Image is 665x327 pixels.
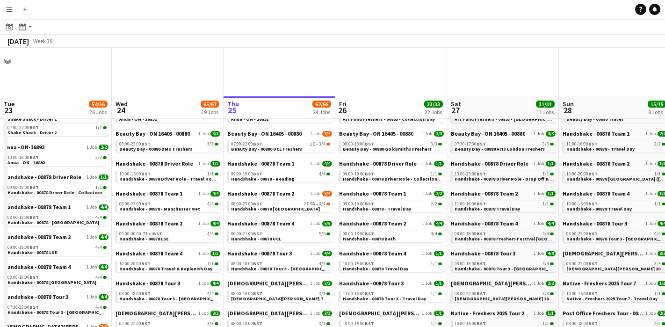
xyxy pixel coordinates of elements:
span: BST [29,184,39,190]
span: 4/4 [210,221,220,226]
span: 06:00-21:00 [231,232,262,236]
a: 08:00-18:00BST4/4Handshake - 00878 - [GEOGRAPHIC_DATA] [7,214,107,225]
span: BST [141,201,151,207]
span: 07:30-17:30 [455,142,486,146]
span: 4/4 [319,172,325,176]
span: 11:00-16:00 [566,142,598,146]
div: Handshake - 00878 Team 21 Job1/111:00-16:00BST1/1Handshake - 00878 Travel Day [451,190,556,220]
span: 3/3 [210,131,220,137]
span: 1/1 [207,172,214,176]
span: 1 Job [422,251,432,256]
span: 08:00-18:00 [343,142,374,146]
span: Handshake - 00878 Tour 3 [227,250,292,257]
span: Handshake - 00878 Travel Day [455,206,520,212]
span: BST [365,201,374,207]
span: Handshake - 00878 Bath [343,236,396,242]
div: Handshake - 00878 Team 21 Job3/408:00-23:00BST7I9A•3/4Handshake - 00878 [GEOGRAPHIC_DATA] [227,190,332,220]
span: 4/4 [95,215,102,220]
span: 1 Job [645,131,656,137]
a: Handshake - 00878 Team 21 Job4/4 [339,220,444,227]
div: Beauty Bay - ON 16405 - 008801 Job3/308:00-18:00BST3/3Beauty Bay - 00880 Goldsmiths Freshers [339,130,444,160]
a: 09:00-19:00BST1/1Handshake - 00878 Driver Role - Collection & Drop Off [7,184,107,195]
a: Handshake - 00878 Team 21 Job4/4 [4,233,108,240]
div: Handshake - 00878 Tour 31 Job4/408:00-18:00BST4/4Handshake - 00878 Tour 3 - [GEOGRAPHIC_DATA] Day 2 [227,250,332,280]
a: 09:00-19:00BST4/4Handshake - 00878 - Reading [231,171,330,182]
span: 1 Job [534,251,544,256]
a: Handshake - 00878 Team 41 Job4/4 [451,220,556,227]
span: Art Fund Freshers - 00893 - University of the Arts London Freshers Fair [455,116,609,122]
span: 07:00-22:00 [7,125,39,130]
span: 08:00-23:00 [119,202,151,206]
span: Shake Shack - Driver 2 [7,130,57,136]
span: Anua - ON-16892 [4,144,44,151]
span: 1 Job [87,204,97,210]
a: 08:00-18:00BST4/4Handshake - 00878 Tour 3 - [GEOGRAPHIC_DATA] Freshers Day 1 [455,261,554,271]
span: 1/1 [95,185,102,190]
a: Handshake - 00878 Team 11 Job4/4 [116,190,220,197]
div: Beauty Bay - ON 16405 - 008801 Job3/407:00-22:00BST1I•3/4Beauty Bay - 00880 UCL Freshers [227,130,332,160]
div: Handshake - 00878 Team 11 Job4/408:00-18:00BST4/4Handshake - 00878 - [GEOGRAPHIC_DATA] [4,203,108,233]
span: 4/4 [322,251,332,256]
span: Handshake - 00878 - Travel Day [566,146,635,152]
span: Handshake - 00878 Team 2 [451,190,518,197]
span: 4/4 [99,234,108,240]
div: Handshake - 00878 Team 41 Job1/110:00-20:00BST1/1Handshake - 00878 Travel & Replenish Day [116,250,220,280]
span: 3/4 [322,191,332,196]
a: Handshake - 00878 Tour 31 Job4/4 [227,250,332,257]
a: 07:00-22:00BST1I•3/4Beauty Bay - 00880 UCL Freshers [231,141,330,152]
span: Handshake - 00878 Driver Role - Travel Home [119,176,219,182]
span: 08:00-18:00 [343,232,374,236]
span: BST [588,201,598,207]
div: • [231,142,330,146]
span: 1 Job [310,161,320,167]
a: 09:00-19:00BST2/2Handshake - 00878 - Travel Day [343,201,442,211]
span: 4/4 [546,221,556,226]
a: 09:00-00:00 (Thu)BST4/4Handshake - 00878 LSE [119,231,218,241]
span: 1/1 [654,202,661,206]
span: 3/4 [319,142,325,146]
span: Handshake - 00878 LSE [7,249,57,255]
span: 09:00-19:00 [343,172,374,176]
a: Handshake - 00878 Driver Role1 Job1/1 [116,160,220,167]
span: 1 Job [198,131,209,137]
a: 08:00-18:00BST4/4Handshake - 00878 Freshers Festival [GEOGRAPHIC_DATA] [455,231,554,241]
span: 08:00-18:00 [455,232,486,236]
span: 1 Job [422,191,432,196]
span: BST [477,171,486,177]
span: 1 Job [645,251,656,256]
span: BST [29,214,39,220]
span: 10:00-15:00 [119,172,151,176]
span: BST [153,231,162,237]
a: Handshake - 00878 Tour 31 Job4/4 [451,250,556,257]
span: Beauty Bay - 00880 Travel [566,116,623,122]
span: Handshake - 00878 Driver Role [339,160,417,167]
span: BST [29,154,39,160]
span: Handshake - 00878 Travel Day [566,206,632,212]
a: 08:00-18:00BST3/3Beauty Bay - 00880 Goldsmiths Freshers [343,141,442,152]
div: Handshake - 00878 Team 41 Job4/408:00-18:00BST4/4Handshake - 00878 Freshers Festival [GEOGRAPHIC_... [451,220,556,250]
div: Handshake - 00878 Driver Role1 Job1/110:00-15:00BST1/1Handshake - 00878 Driver Role - Travel Home [116,160,220,190]
span: BST [29,124,39,131]
span: Handshake - 00878 Team 2 [4,233,71,240]
span: 3/3 [434,131,444,137]
span: 1 Job [310,251,320,256]
a: 10:00-16:00BST2/2Anua - ON - 16892 [7,154,107,165]
span: Handshake - 00878 Team 4 [563,190,629,197]
div: Anua - ON-168921 Job2/210:00-16:00BST2/2Anua - ON - 16892 [4,144,108,174]
span: Handshake - 00878 Driver Role [451,160,528,167]
span: Beauty Bay - 00880 UCL Freshers [231,146,302,152]
a: Beauty Bay - ON 16405 - 008801 Job3/3 [451,130,556,137]
span: 08:00-18:00 [7,215,39,220]
span: Handshake - 00878 Team 2 [116,220,182,227]
span: 1/1 [546,191,556,196]
span: 1/1 [210,251,220,256]
span: BST [141,171,151,177]
span: 1 Job [534,221,544,226]
span: Handshake - 00878 Driver Role - Collection & Drop Off [343,176,462,182]
span: 1 Job [310,221,320,226]
span: 1 Job [534,191,544,196]
span: 10:00-15:00 [566,202,598,206]
span: 4/4 [654,232,661,236]
span: 1 Job [422,221,432,226]
a: 10:00-20:00BST1/1Handshake - 00878 Travel & Replenish Day [119,261,218,271]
